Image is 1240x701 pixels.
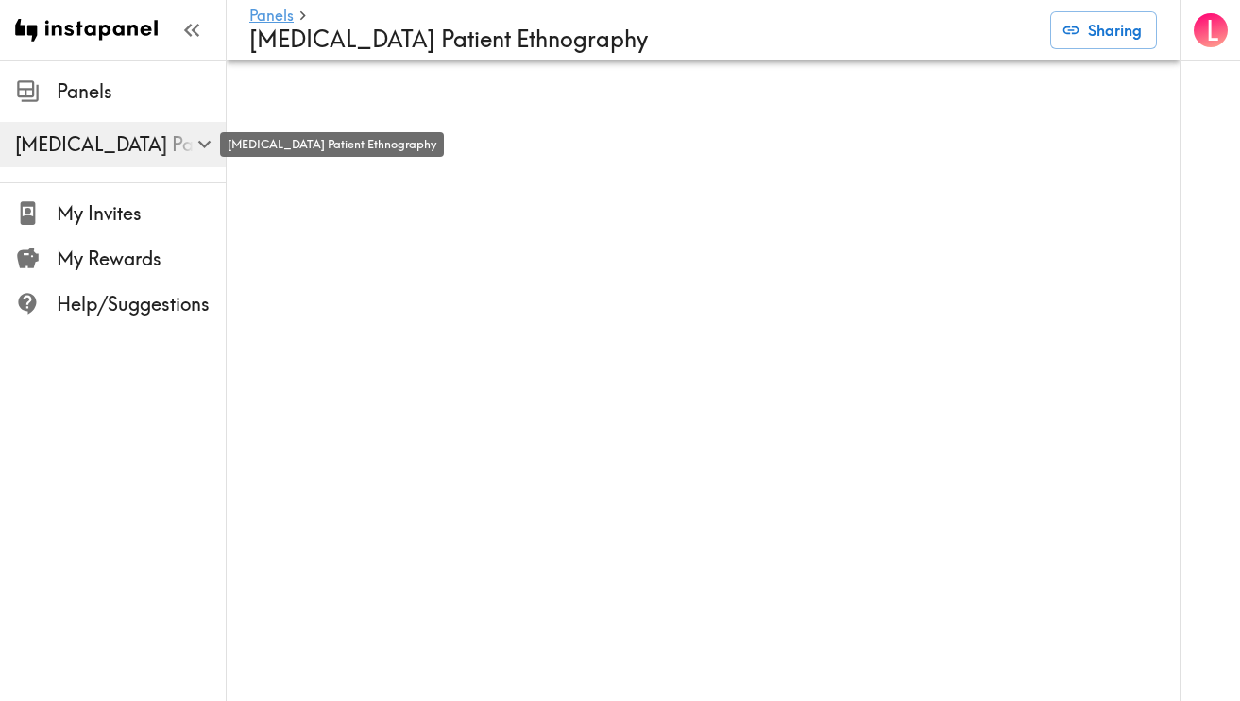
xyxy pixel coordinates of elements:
span: Help/Suggestions [57,291,226,317]
span: My Rewards [57,246,226,272]
h4: [MEDICAL_DATA] Patient Ethnography [249,26,1035,53]
span: [MEDICAL_DATA] Patient Ethnography [15,131,226,158]
div: Psoriasis Patient Ethnography [15,131,226,158]
a: Panels [249,8,294,26]
button: L [1192,11,1230,49]
span: Panels [57,78,226,105]
button: Sharing [1050,11,1157,49]
div: [MEDICAL_DATA] Patient Ethnography [220,132,444,157]
span: My Invites [57,200,226,227]
span: L [1206,14,1218,47]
